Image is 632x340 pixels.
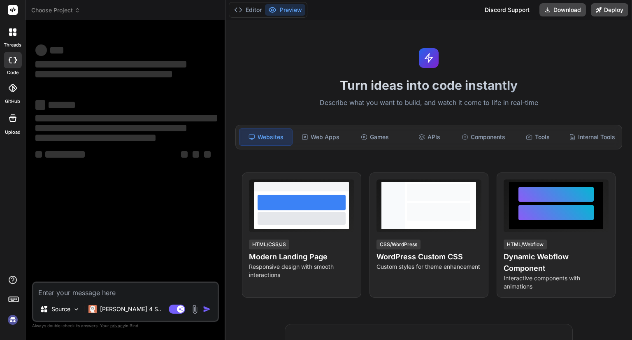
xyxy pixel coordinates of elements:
h4: Dynamic Webflow Component [504,251,609,274]
span: ‌ [193,151,199,158]
span: ‌ [35,71,172,77]
span: ‌ [35,125,186,131]
span: privacy [110,323,125,328]
div: Internal Tools [566,128,618,146]
span: ‌ [35,151,42,158]
p: [PERSON_NAME] 4 S.. [100,305,161,313]
label: GitHub [5,98,20,105]
img: attachment [190,305,200,314]
span: ‌ [35,61,186,68]
span: ‌ [45,151,85,158]
p: Responsive design with smooth interactions [249,263,354,279]
span: ‌ [35,100,45,110]
button: Editor [231,4,265,16]
div: Games [349,128,401,146]
span: ‌ [35,135,156,141]
div: CSS/WordPress [376,240,421,249]
p: Describe what you want to build, and watch it come to life in real-time [230,98,627,108]
img: icon [203,305,211,313]
span: ‌ [35,115,217,121]
p: Custom styles for theme enhancement [376,263,481,271]
div: APIs [403,128,455,146]
p: Source [51,305,70,313]
label: threads [4,42,21,49]
p: Always double-check its answers. Your in Bind [32,322,219,330]
button: Deploy [591,3,628,16]
p: Interactive components with animations [504,274,609,291]
span: ‌ [50,47,63,54]
div: HTML/CSS/JS [249,240,289,249]
span: ‌ [181,151,188,158]
h4: WordPress Custom CSS [376,251,481,263]
div: HTML/Webflow [504,240,547,249]
button: Preview [265,4,305,16]
div: Tools [511,128,564,146]
span: ‌ [35,44,47,56]
label: code [7,69,19,76]
img: Pick Models [73,306,80,313]
span: Choose Project [31,6,80,14]
button: Download [539,3,586,16]
h1: Turn ideas into code instantly [230,78,627,93]
span: ‌ [49,102,75,108]
label: Upload [5,129,21,136]
img: signin [6,313,20,327]
div: Websites [239,128,293,146]
img: Claude 4 Sonnet [88,305,97,313]
span: ‌ [204,151,211,158]
div: Discord Support [480,3,534,16]
div: Web Apps [294,128,347,146]
h4: Modern Landing Page [249,251,354,263]
div: Components [457,128,510,146]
